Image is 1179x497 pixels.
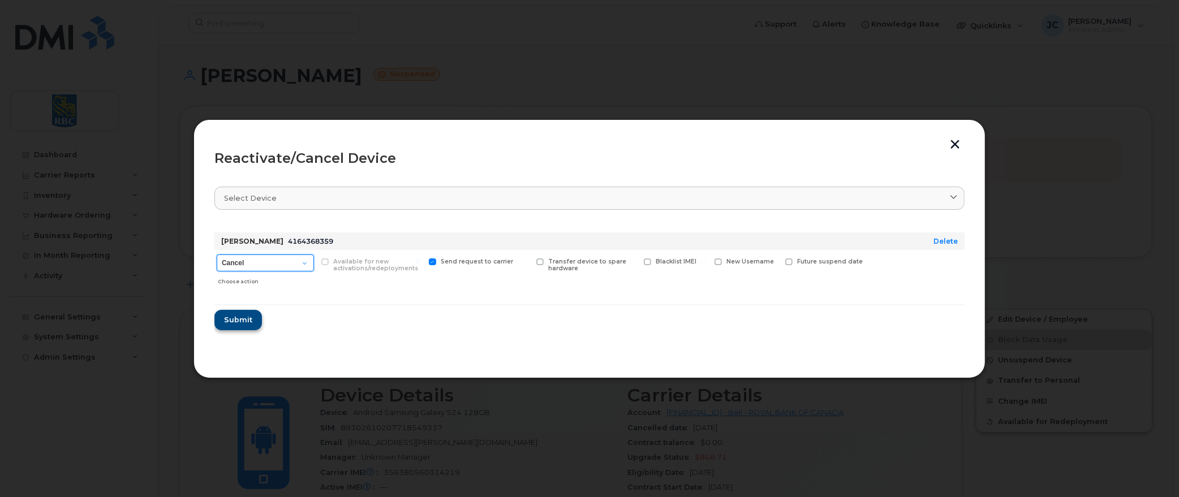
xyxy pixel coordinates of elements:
span: Transfer device to spare hardware [548,258,626,273]
span: Send request to carrier [441,258,513,265]
input: Future suspend date [772,258,777,264]
div: Reactivate/Cancel Device [214,152,965,165]
span: Future suspend date [797,258,863,265]
button: Submit [214,310,262,330]
strong: [PERSON_NAME] [221,237,283,245]
input: Transfer device to spare hardware [523,258,528,264]
span: Available for new activations/redeployments [333,258,418,273]
span: 4164368359 [288,237,333,245]
span: New Username [726,258,774,265]
a: Select device [214,187,965,210]
a: Delete [933,237,958,245]
input: Blacklist IMEI [630,258,636,264]
span: Blacklist IMEI [656,258,696,265]
input: New Username [701,258,707,264]
span: Select device [224,193,277,204]
input: Available for new activations/redeployments [308,258,313,264]
input: Send request to carrier [415,258,421,264]
div: Choose action [218,273,314,286]
span: Submit [224,314,252,325]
